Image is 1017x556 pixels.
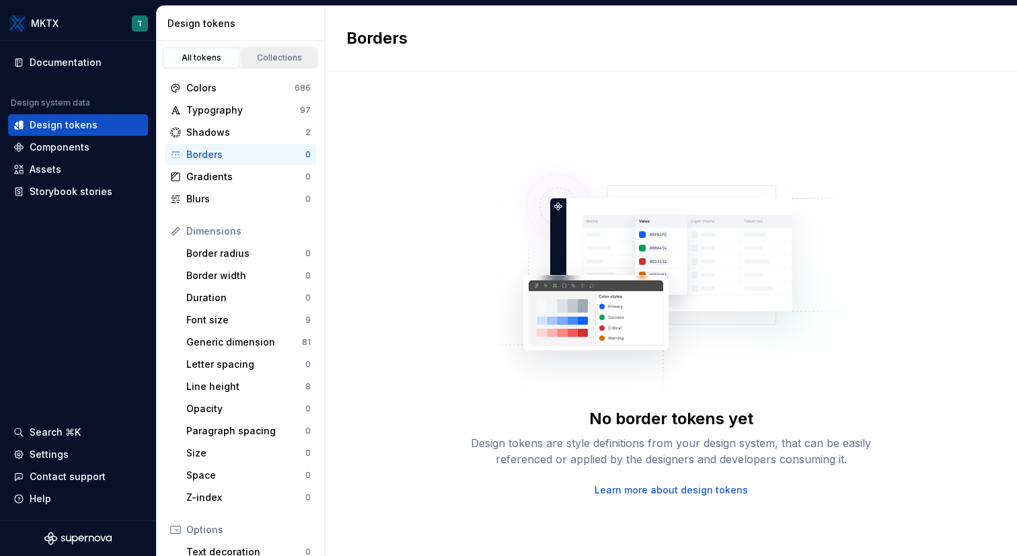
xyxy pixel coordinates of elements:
div: Contact support [30,470,106,483]
a: Typography97 [165,100,316,121]
div: Design tokens [167,17,319,30]
div: All tokens [168,52,235,63]
div: Opacity [186,402,305,415]
a: Border radius0 [181,243,316,264]
div: 0 [305,149,311,160]
div: Search ⌘K [30,426,81,439]
div: MKTX [31,17,59,30]
div: 0 [305,359,311,370]
a: Duration0 [181,287,316,309]
svg: Supernova Logo [44,532,112,545]
a: Border width0 [181,265,316,286]
a: Learn more about design tokens [595,483,748,497]
a: Assets [8,159,148,180]
div: Border radius [186,247,305,260]
a: Gradients0 [165,166,316,188]
a: Storybook stories [8,181,148,202]
div: Documentation [30,56,102,69]
div: Blurs [186,192,305,206]
a: Design tokens [8,114,148,136]
button: MKTXT [3,9,153,38]
a: Components [8,136,148,158]
a: Space0 [181,465,316,486]
div: 0 [305,448,311,459]
div: Font size [186,313,305,327]
div: Assets [30,163,61,176]
div: 0 [305,470,311,481]
div: Paragraph spacing [186,424,305,438]
div: 97 [300,105,311,116]
a: Line height8 [181,376,316,397]
div: T [137,18,143,29]
div: No border tokens yet [589,408,753,430]
a: Colors686 [165,77,316,99]
div: Shadows [186,126,305,139]
div: 0 [305,194,311,204]
div: Help [30,492,51,506]
a: Font size9 [181,309,316,331]
h2: Borders [346,28,408,49]
div: 0 [305,403,311,414]
div: Z-index [186,491,305,504]
div: 9 [305,315,311,325]
button: Search ⌘K [8,422,148,443]
a: Generic dimension81 [181,331,316,353]
div: Dimensions [186,225,311,238]
div: Collections [246,52,313,63]
div: Borders [186,148,305,161]
button: Contact support [8,466,148,487]
div: 81 [302,337,311,348]
div: Generic dimension [186,335,302,349]
div: Design tokens [30,118,98,132]
div: Colors [186,81,295,95]
a: Shadows2 [165,122,316,143]
div: 2 [305,127,311,138]
div: Line height [186,380,305,393]
div: Duration [186,291,305,305]
div: Typography [186,104,300,117]
img: 6599c211-2218-4379-aa47-474b768e6477.png [9,15,26,32]
div: Letter spacing [186,358,305,371]
div: 0 [305,292,311,303]
div: Space [186,469,305,482]
div: 0 [305,171,311,182]
a: Letter spacing0 [181,354,316,375]
div: 0 [305,426,311,436]
div: Design system data [11,97,90,108]
div: Storybook stories [30,185,112,198]
div: 0 [305,248,311,259]
div: Gradients [186,170,305,184]
a: Size0 [181,442,316,464]
div: Border width [186,269,305,282]
a: Settings [8,444,148,465]
div: Settings [30,448,69,461]
a: Borders0 [165,144,316,165]
div: Options [186,523,311,537]
a: Opacity0 [181,398,316,420]
a: Paragraph spacing0 [181,420,316,442]
div: 0 [305,270,311,281]
div: 686 [295,83,311,93]
a: Documentation [8,52,148,73]
div: 8 [305,381,311,392]
div: Size [186,446,305,460]
a: Blurs0 [165,188,316,210]
button: Help [8,488,148,510]
div: Design tokens are style definitions from your design system, that can be easily referenced or app... [456,435,887,467]
div: 0 [305,492,311,503]
div: Components [30,141,89,154]
a: Z-index0 [181,487,316,508]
